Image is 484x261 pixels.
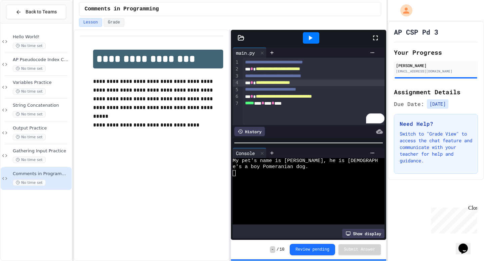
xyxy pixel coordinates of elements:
[13,80,70,86] span: Variables Practice
[394,27,438,37] h1: AP CSP Pd 3
[79,18,102,27] button: Lesson
[394,48,478,57] h2: Your Progress
[3,3,46,43] div: Chat with us now!Close
[104,18,124,27] button: Grade
[233,87,239,93] div: 5
[396,62,476,68] div: [PERSON_NAME]
[233,49,258,56] div: main.py
[13,179,46,186] span: No time set
[233,150,258,157] div: Console
[342,229,385,238] div: Show display
[13,103,70,108] span: String Concatenation
[13,125,70,131] span: Output Practice
[233,66,239,72] div: 2
[85,5,159,13] span: Comments in Programming
[13,57,70,63] span: AP Pseudocode Index Card Assignment
[233,59,239,66] div: 1
[13,171,70,177] span: Comments in Programming
[243,58,385,125] div: To enrich screen reader interactions, please activate Accessibility in Grammarly extension settings
[13,157,46,163] span: No time set
[234,127,265,136] div: History
[13,111,46,117] span: No time set
[233,73,239,80] div: 3
[396,69,476,74] div: [EMAIL_ADDRESS][DOMAIN_NAME]
[393,3,414,18] div: My Account
[13,148,70,154] span: Gathering Input Practice
[344,247,375,252] span: Submit Answer
[280,247,284,252] span: 10
[456,234,477,254] iframe: chat widget
[400,130,472,164] p: Switch to "Grade View" to access the chat feature and communicate with your teacher for help and ...
[233,80,239,86] div: 4
[233,158,423,164] span: My pet's name is [PERSON_NAME], he is [DEMOGRAPHIC_DATA], and h
[13,34,70,40] span: Hello World!
[270,246,275,253] span: -
[233,100,239,107] div: 7
[26,8,57,15] span: Back to Teams
[13,134,46,140] span: No time set
[338,244,381,255] button: Submit Answer
[428,205,477,233] iframe: chat widget
[233,93,239,100] div: 6
[394,87,478,97] h2: Assignment Details
[13,88,46,95] span: No time set
[394,100,424,108] span: Due Date:
[233,148,267,158] div: Console
[290,244,335,255] button: Review pending
[6,5,66,19] button: Back to Teams
[400,120,472,128] h3: Need Help?
[13,43,46,49] span: No time set
[233,48,267,58] div: main.py
[233,164,308,170] span: e's a boy Pomeranian dog.
[13,65,46,72] span: No time set
[277,247,279,252] span: /
[427,99,448,109] span: [DATE]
